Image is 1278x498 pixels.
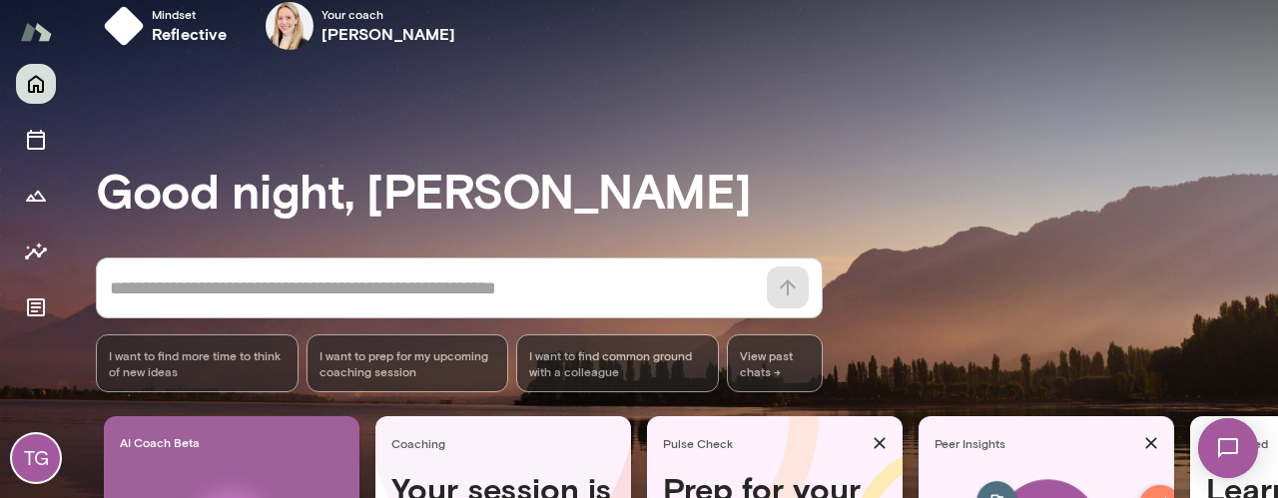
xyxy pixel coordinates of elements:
h6: [PERSON_NAME] [321,22,456,46]
span: AI Coach Beta [120,434,351,450]
img: mindset [104,6,144,46]
span: I want to find more time to think of new ideas [109,347,286,379]
span: Mindset [152,6,228,22]
h6: reflective [152,22,228,46]
button: Documents [16,287,56,327]
button: Insights [16,232,56,271]
span: Pulse Check [663,435,865,451]
button: Home [16,64,56,104]
img: Anna Syrkis [266,2,314,50]
button: Growth Plan [16,176,56,216]
span: I want to prep for my upcoming coaching session [319,347,496,379]
span: I want to find common ground with a colleague [529,347,706,379]
div: I want to prep for my upcoming coaching session [307,334,509,392]
div: I want to find common ground with a colleague [516,334,719,392]
div: TG [12,434,60,482]
h3: Good night, [PERSON_NAME] [96,162,1278,218]
div: I want to find more time to think of new ideas [96,334,299,392]
span: Coaching [391,435,623,451]
button: Sessions [16,120,56,160]
span: Your coach [321,6,456,22]
span: Peer Insights [935,435,1136,451]
img: Mento [20,13,52,51]
span: View past chats -> [727,334,823,392]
